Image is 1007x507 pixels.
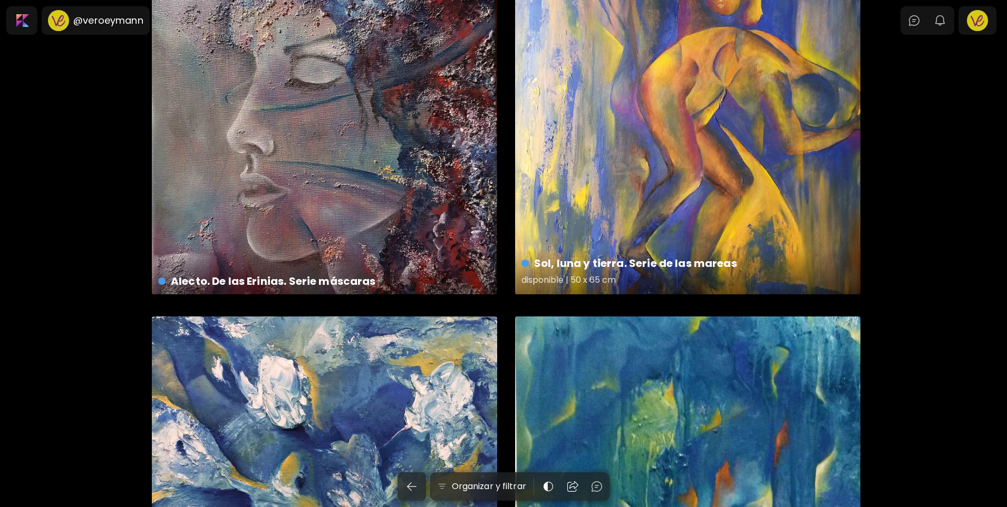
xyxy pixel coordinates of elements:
[452,480,526,493] h6: Organizar y filtrar
[908,14,921,27] img: chatIcon
[398,472,430,501] a: back
[521,271,852,292] h5: disponible | 50 x 65 cm
[934,14,946,27] img: bellIcon
[73,14,143,27] h6: @veroeymann
[590,480,603,493] img: chatIcon
[158,273,489,289] h4: Alecto. De las Erinias. Serie máscaras
[398,472,426,501] button: back
[521,255,852,271] h4: Sol, luna y tierra. Serie de las mareas
[405,480,418,493] img: back
[931,12,949,29] button: bellIcon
